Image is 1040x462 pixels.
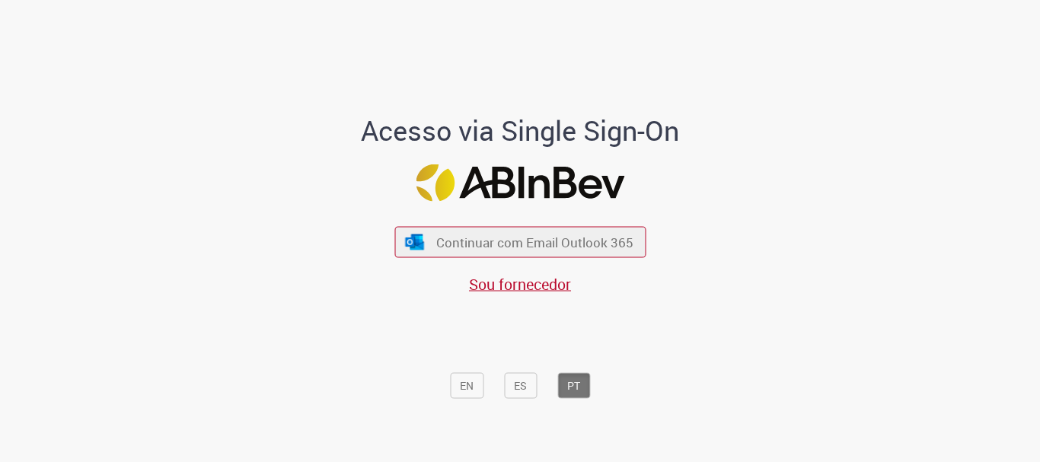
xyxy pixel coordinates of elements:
img: Logo ABInBev [416,164,624,202]
h1: Acesso via Single Sign-On [309,116,732,146]
button: ícone Azure/Microsoft 360 Continuar com Email Outlook 365 [394,227,646,258]
button: EN [450,373,483,399]
button: ES [504,373,537,399]
button: PT [557,373,590,399]
img: ícone Azure/Microsoft 360 [404,234,426,250]
a: Sou fornecedor [469,274,571,295]
span: Continuar com Email Outlook 365 [436,234,633,251]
